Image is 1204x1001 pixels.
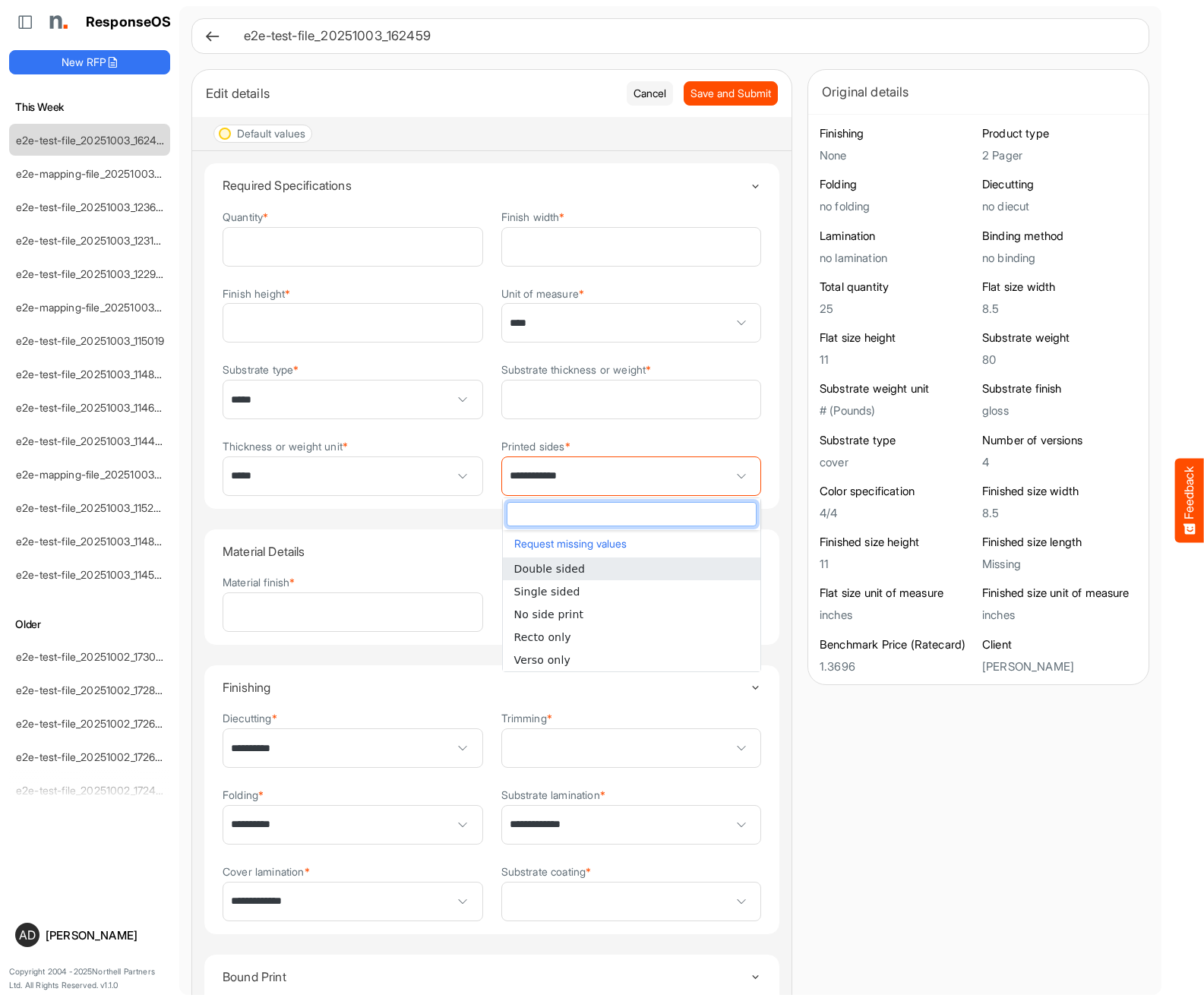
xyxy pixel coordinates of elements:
h4: Material Details [223,545,750,558]
label: Substrate lamination [501,789,605,800]
h5: 1.3696 [820,660,975,673]
a: e2e-test-file_20251003_114625 [16,401,167,414]
a: e2e-mapping-file_20251003_105358 [16,468,193,481]
label: Finish width [501,211,565,223]
h6: Product type [982,126,1137,141]
span: Verso only [514,654,570,666]
h6: Binding method [982,229,1137,244]
label: Thickness or weight unit [223,441,348,452]
summary: Toggle content [223,665,761,709]
div: [PERSON_NAME] [46,930,164,941]
h5: no diecut [982,200,1137,213]
span: No side print [514,608,584,620]
a: e2e-mapping-file_20251003_124057 [16,167,193,180]
label: Unit of measure [501,288,585,299]
h5: inches [820,608,975,621]
summary: Toggle content [223,529,761,573]
h6: Client [982,637,1137,652]
a: e2e-test-file_20251003_114835 [16,535,167,548]
span: Save and Submit [690,85,771,102]
h6: Folding [820,177,975,192]
h6: Flat size height [820,330,975,346]
label: Quantity [223,211,268,223]
h5: 2 Pager [982,149,1137,162]
button: Save and Submit Progress [684,81,778,106]
h5: cover [820,456,975,469]
h5: 4 [982,456,1137,469]
label: Diecutting [223,712,277,724]
label: Finish height [223,288,290,299]
h5: [PERSON_NAME] [982,660,1137,673]
h5: 4/4 [820,507,975,519]
label: Printed sides [501,441,570,452]
a: e2e-test-file_20251003_115019 [16,334,165,347]
span: Recto only [514,631,571,643]
a: e2e-test-file_20251003_123146 [16,234,167,247]
h6: Substrate weight [982,330,1137,346]
input: dropdownlistfilter [507,503,756,526]
div: Default values [237,128,305,139]
h6: Finishing [820,126,975,141]
button: Feedback [1175,459,1204,543]
label: Trimming [501,712,552,724]
h5: # (Pounds) [820,404,975,417]
label: Material finish [223,576,295,588]
button: New RFP [9,50,170,74]
h5: 11 [820,557,975,570]
h6: Older [9,616,170,633]
a: e2e-test-file_20251003_114502 [16,568,168,581]
a: e2e-test-file_20251003_114427 [16,434,167,447]
h5: no lamination [820,251,975,264]
h6: Finished size unit of measure [982,586,1137,601]
h6: Diecutting [982,177,1137,192]
a: e2e-test-file_20251003_122949 [16,267,169,280]
a: e2e-mapping-file_20251003_115256 [16,301,190,314]
span: Single sided [514,586,580,598]
h6: Lamination [820,229,975,244]
a: e2e-test-file_20251002_172858 [16,684,168,696]
a: e2e-test-file_20251002_172647 [16,717,168,730]
h6: e2e-test-file_20251003_162459 [244,30,1124,43]
h5: 25 [820,302,975,315]
a: e2e-test-file_20251003_162459 [16,134,169,147]
a: e2e-test-file_20251003_114842 [16,368,168,381]
h6: Color specification [820,484,975,499]
label: Substrate type [223,364,299,375]
h4: Finishing [223,680,750,694]
a: e2e-test-file_20251002_173041 [16,650,167,663]
h1: ResponseOS [86,14,172,30]
label: Folding [223,789,264,800]
h5: no folding [820,200,975,213]
summary: Toggle content [223,163,761,207]
h6: Finished size length [982,535,1137,550]
h6: Flat size unit of measure [820,586,975,601]
label: Substrate thickness or weight [501,364,652,375]
h5: Missing [982,557,1137,570]
label: Substrate coating [501,866,592,877]
h5: 8.5 [982,507,1137,519]
a: e2e-test-file_20251003_123640 [16,201,170,213]
label: Cover lamination [223,866,310,877]
h6: Substrate finish [982,381,1137,396]
h4: Required Specifications [223,178,750,192]
h6: Finished size width [982,484,1137,499]
a: e2e-test-file_20251002_172615 [16,750,166,763]
summary: Toggle content [223,955,761,999]
div: Original details [822,81,1135,103]
h5: 8.5 [982,302,1137,315]
div: dropdownlist [502,497,761,672]
h5: 11 [820,353,975,366]
h5: gloss [982,404,1137,417]
button: Request missing values [510,534,753,554]
button: Cancel [627,81,673,106]
ul: popup [503,557,760,671]
div: Edit details [206,83,615,104]
h6: Finished size height [820,535,975,550]
h6: Benchmark Price (Ratecard) [820,637,975,652]
img: Northell [42,7,72,37]
h5: None [820,149,975,162]
h6: Number of versions [982,433,1137,448]
a: e2e-test-file_20251003_115234 [16,501,167,514]
h6: This Week [9,99,170,115]
span: Double sided [514,563,586,575]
